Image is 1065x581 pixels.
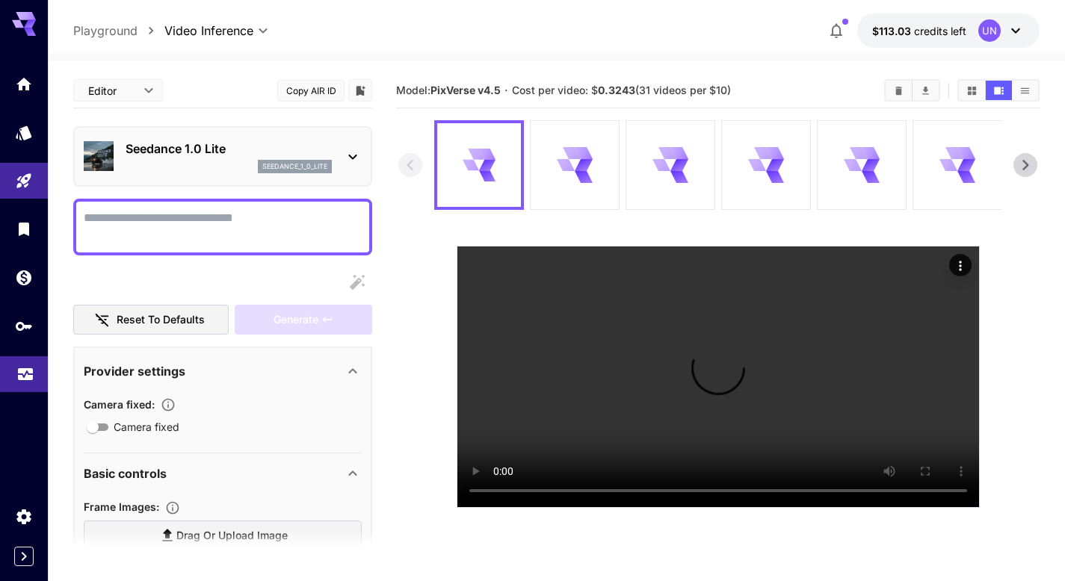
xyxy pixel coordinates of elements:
[159,500,186,515] button: Upload frame images.
[15,317,33,335] div: API Keys
[84,465,167,482] p: Basic controls
[957,79,1040,102] div: Show videos in grid viewShow videos in video viewShow videos in list view
[277,80,345,102] button: Copy AIR ID
[949,254,972,276] div: Actions
[430,84,501,96] b: PixVerse v4.5
[84,500,159,513] span: Frame Images :
[164,22,253,40] span: Video Inference
[914,25,966,37] span: credits left
[15,172,33,190] div: Playground
[15,268,33,287] div: Wallet
[978,19,1001,42] div: UN
[15,220,33,238] div: Library
[73,305,229,335] button: Reset to defaults
[73,22,164,40] nav: breadcrumb
[15,507,33,526] div: Settings
[857,13,1040,48] button: $113.02755UN
[598,84,635,96] b: 0.3243
[986,81,1012,100] button: Show videos in video view
[14,547,34,566] button: Expand sidebar
[872,23,966,39] div: $113.02755
[354,81,367,99] button: Add to library
[84,362,185,380] p: Provider settings
[262,161,327,172] p: seedance_1_0_lite
[512,84,731,96] span: Cost per video: $ (31 videos per $10)
[886,81,912,100] button: Clear videos
[884,79,940,102] div: Clear videosDownload All
[872,25,914,37] span: $113.03
[88,83,135,99] span: Editor
[15,75,33,93] div: Home
[114,419,179,435] span: Camera fixed
[913,81,939,100] button: Download All
[1012,81,1038,100] button: Show videos in list view
[84,521,362,551] label: Drag or upload image
[504,81,508,99] p: ·
[84,456,362,491] div: Basic controls
[84,134,362,179] div: Seedance 1.0 Liteseedance_1_0_lite
[959,81,985,100] button: Show videos in grid view
[16,361,34,379] div: Usage
[15,123,33,142] div: Models
[126,140,332,158] p: Seedance 1.0 Lite
[84,353,362,389] div: Provider settings
[84,398,155,411] span: Camera fixed :
[396,84,501,96] span: Model:
[73,22,138,40] a: Playground
[176,526,288,545] span: Drag or upload image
